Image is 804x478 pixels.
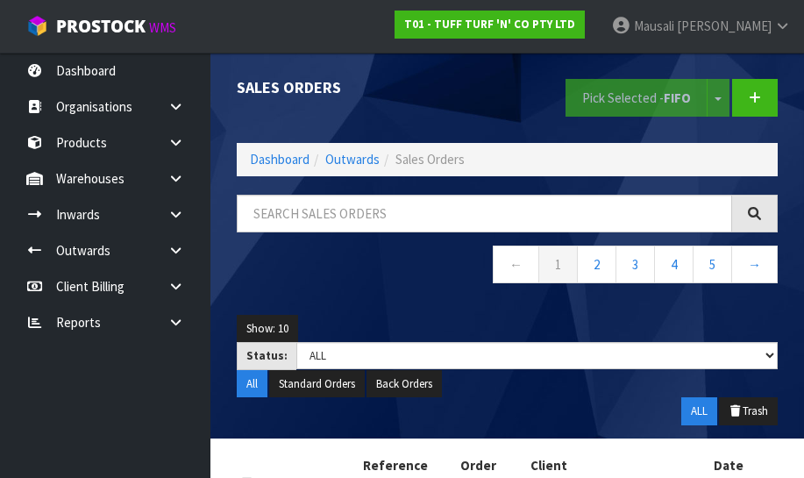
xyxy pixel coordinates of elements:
[693,246,732,283] a: 5
[681,397,717,425] button: ALL
[237,246,778,289] nav: Page navigation
[719,397,778,425] button: Trash
[493,246,539,283] a: ←
[325,151,380,168] a: Outwards
[566,79,708,117] button: Pick Selected -FIFO
[677,18,772,34] span: [PERSON_NAME]
[404,17,575,32] strong: T01 - TUFF TURF 'N' CO PTY LTD
[615,246,655,283] a: 3
[269,370,365,398] button: Standard Orders
[246,348,288,363] strong: Status:
[237,370,267,398] button: All
[149,19,176,36] small: WMS
[634,18,674,34] span: Mausali
[250,151,310,168] a: Dashboard
[56,15,146,38] span: ProStock
[237,79,494,96] h1: Sales Orders
[654,246,694,283] a: 4
[664,89,691,106] strong: FIFO
[538,246,578,283] a: 1
[395,11,585,39] a: T01 - TUFF TURF 'N' CO PTY LTD
[577,246,616,283] a: 2
[731,246,778,283] a: →
[26,15,48,37] img: cube-alt.png
[237,195,732,232] input: Search sales orders
[366,370,442,398] button: Back Orders
[395,151,465,168] span: Sales Orders
[237,315,298,343] button: Show: 10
